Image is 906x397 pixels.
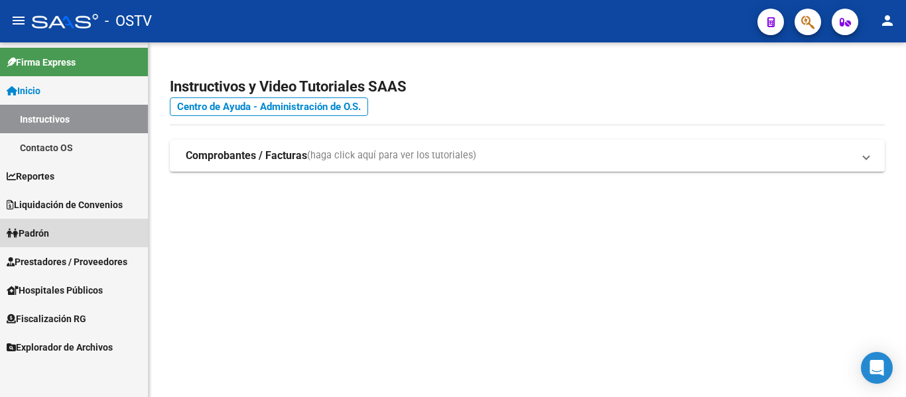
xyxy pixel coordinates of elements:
[7,340,113,355] span: Explorador de Archivos
[11,13,27,28] mat-icon: menu
[879,13,895,28] mat-icon: person
[7,312,86,326] span: Fiscalización RG
[7,255,127,269] span: Prestadores / Proveedores
[861,352,893,384] div: Open Intercom Messenger
[105,7,152,36] span: - OSTV
[7,84,40,98] span: Inicio
[170,74,885,99] h2: Instructivos y Video Tutoriales SAAS
[170,140,885,172] mat-expansion-panel-header: Comprobantes / Facturas(haga click aquí para ver los tutoriales)
[7,198,123,212] span: Liquidación de Convenios
[170,97,368,116] a: Centro de Ayuda - Administración de O.S.
[7,226,49,241] span: Padrón
[307,148,476,163] span: (haga click aquí para ver los tutoriales)
[186,148,307,163] strong: Comprobantes / Facturas
[7,169,54,184] span: Reportes
[7,55,76,70] span: Firma Express
[7,283,103,298] span: Hospitales Públicos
